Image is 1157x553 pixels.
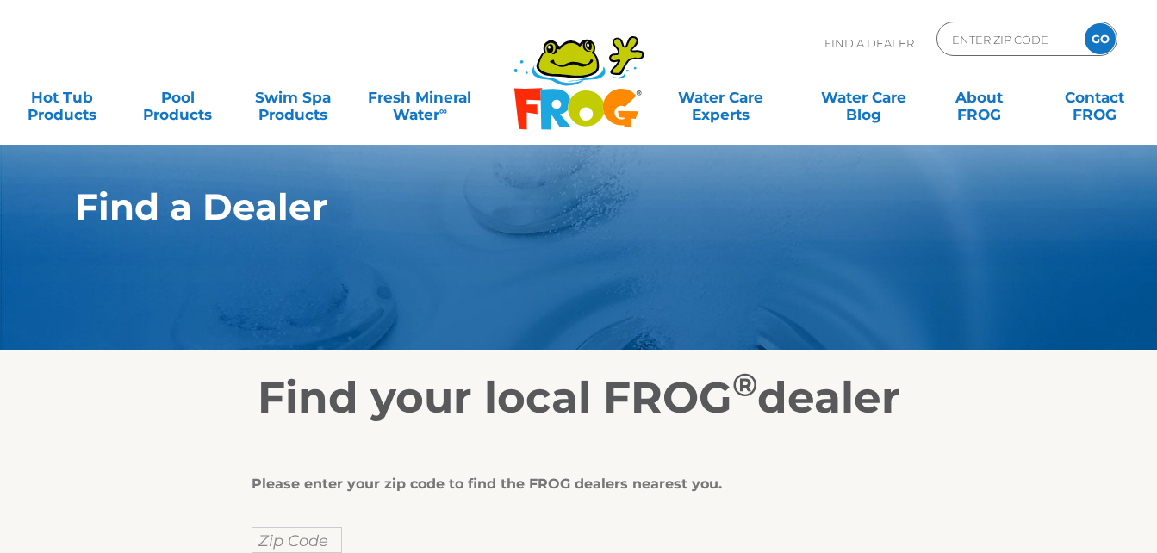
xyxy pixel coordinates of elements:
[364,80,476,115] a: Fresh MineralWater∞
[17,80,107,115] a: Hot TubProducts
[439,104,447,117] sup: ∞
[248,80,338,115] a: Swim SpaProducts
[1085,23,1116,54] input: GO
[49,372,1109,424] h2: Find your local FROG dealer
[133,80,222,115] a: PoolProducts
[935,80,1024,115] a: AboutFROG
[75,186,1003,227] h1: Find a Dealer
[648,80,793,115] a: Water CareExperts
[824,22,914,65] p: Find A Dealer
[950,27,1067,52] input: Zip Code Form
[819,80,909,115] a: Water CareBlog
[252,475,893,493] div: Please enter your zip code to find the FROG dealers nearest you.
[1050,80,1140,115] a: ContactFROG
[732,365,757,404] sup: ®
